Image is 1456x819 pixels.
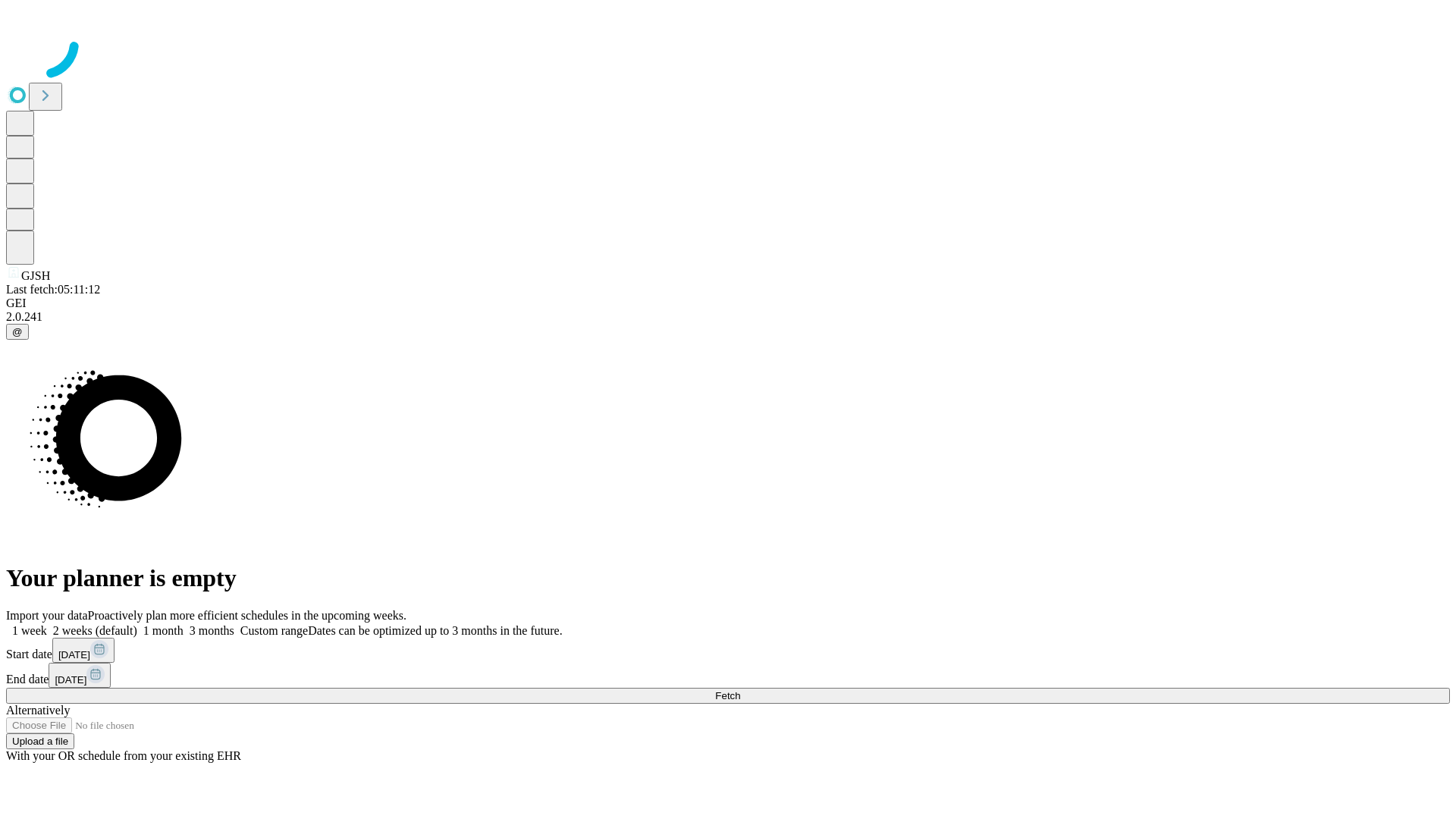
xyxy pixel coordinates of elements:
[308,624,562,637] span: Dates can be optimized up to 3 months in the future.
[52,638,115,663] button: [DATE]
[715,690,740,701] span: Fetch
[6,704,70,717] span: Alternatively
[58,649,90,661] span: [DATE]
[6,324,29,340] button: @
[21,269,50,282] span: GJSH
[88,609,406,622] span: Proactively plan more efficient schedules in the upcoming weeks.
[12,326,23,337] span: @
[53,624,137,637] span: 2 weeks (default)
[6,310,1450,324] div: 2.0.241
[12,624,47,637] span: 1 week
[240,624,308,637] span: Custom range
[6,733,74,749] button: Upload a file
[6,688,1450,704] button: Fetch
[6,564,1450,592] h1: Your planner is empty
[55,674,86,686] span: [DATE]
[6,749,241,762] span: With your OR schedule from your existing EHR
[6,638,1450,663] div: Start date
[6,283,100,296] span: Last fetch: 05:11:12
[6,663,1450,688] div: End date
[6,609,88,622] span: Import your data
[49,663,111,688] button: [DATE]
[6,297,1450,310] div: GEI
[143,624,184,637] span: 1 month
[190,624,234,637] span: 3 months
